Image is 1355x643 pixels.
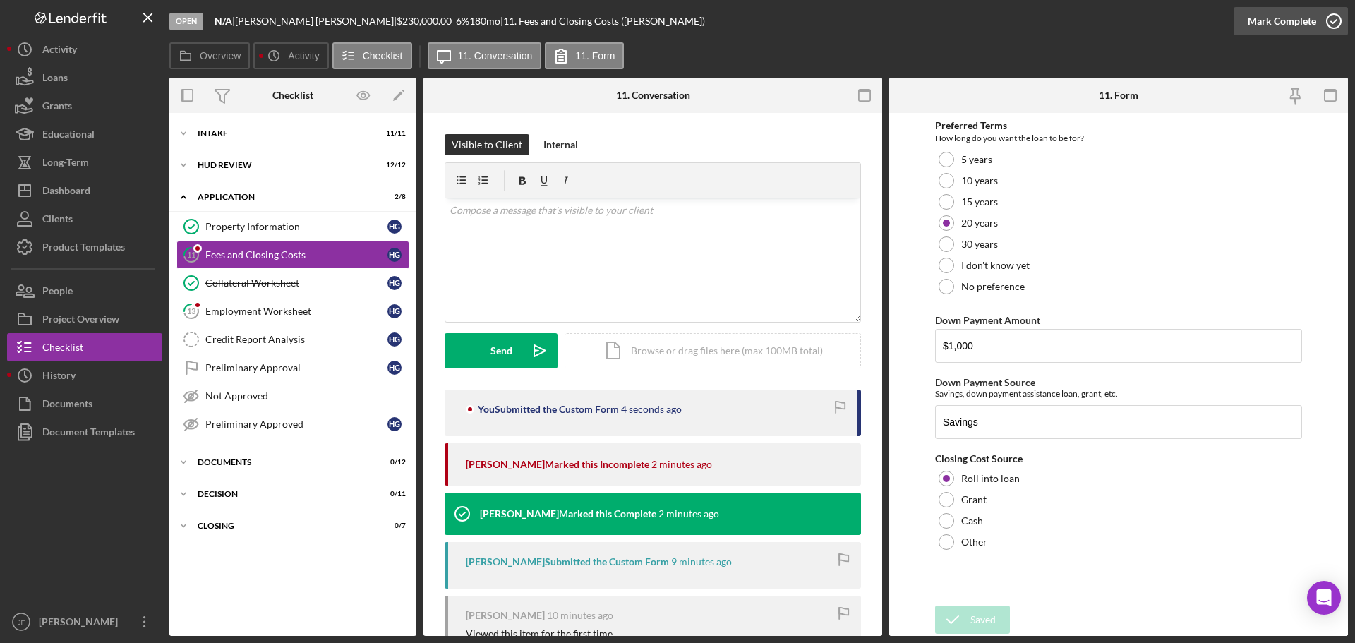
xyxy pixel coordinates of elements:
[42,35,77,67] div: Activity
[961,494,987,505] label: Grant
[35,608,127,639] div: [PERSON_NAME]
[42,176,90,208] div: Dashboard
[7,277,162,305] button: People
[7,205,162,233] button: Clients
[205,362,387,373] div: Preliminary Approval
[380,522,406,530] div: 0 / 7
[387,304,402,318] div: H G
[187,250,195,259] tspan: 11
[466,556,669,567] div: [PERSON_NAME] Submitted the Custom Form
[466,628,615,639] div: Viewed this item for the first time.
[387,276,402,290] div: H G
[961,175,998,186] label: 10 years
[205,249,387,260] div: Fees and Closing Costs
[480,508,656,519] div: [PERSON_NAME] Marked this Complete
[935,120,1302,131] div: Preferred Terms
[1248,7,1316,35] div: Mark Complete
[428,42,542,69] button: 11. Conversation
[42,148,89,180] div: Long-Term
[205,277,387,289] div: Collateral Worksheet
[616,90,690,101] div: 11. Conversation
[332,42,412,69] button: Checklist
[961,281,1025,292] label: No preference
[176,212,409,241] a: Property InformationHG
[445,134,529,155] button: Visible to Client
[961,154,992,165] label: 5 years
[466,459,649,470] div: [PERSON_NAME] Marked this Incomplete
[7,305,162,333] button: Project Overview
[961,536,987,548] label: Other
[7,418,162,446] button: Document Templates
[7,176,162,205] a: Dashboard
[543,134,578,155] div: Internal
[547,610,613,621] time: 2025-08-21 16:19
[445,333,558,368] button: Send
[198,193,371,201] div: Application
[935,388,1302,399] div: Savings, down payment assistance loan, grant, etc.
[176,410,409,438] a: Preliminary ApprovedHG
[961,217,998,229] label: 20 years
[490,333,512,368] div: Send
[7,390,162,418] button: Documents
[200,50,241,61] label: Overview
[288,50,319,61] label: Activity
[198,522,371,530] div: Closing
[500,16,705,27] div: | 11. Fees and Closing Costs ([PERSON_NAME])
[42,64,68,95] div: Loans
[1234,7,1348,35] button: Mark Complete
[176,297,409,325] a: 13Employment WorksheetHG
[935,314,1040,326] label: Down Payment Amount
[198,490,371,498] div: Decision
[380,129,406,138] div: 11 / 11
[387,248,402,262] div: H G
[380,161,406,169] div: 12 / 12
[42,390,92,421] div: Documents
[935,453,1302,464] div: Closing Cost Source
[935,131,1302,145] div: How long do you want the loan to be for?
[961,196,998,208] label: 15 years
[42,205,73,236] div: Clients
[456,16,469,27] div: 6 %
[169,42,250,69] button: Overview
[235,16,397,27] div: [PERSON_NAME] [PERSON_NAME] |
[7,120,162,148] a: Educational
[469,16,500,27] div: 180 mo
[7,35,162,64] button: Activity
[176,269,409,297] a: Collateral WorksheetHG
[176,325,409,354] a: Credit Report AnalysisHG
[215,16,235,27] div: |
[7,233,162,261] button: Product Templates
[961,473,1020,484] label: Roll into loan
[187,306,195,316] tspan: 13
[42,305,119,337] div: Project Overview
[1307,581,1341,615] div: Open Intercom Messenger
[478,404,619,415] div: You Submitted the Custom Form
[198,458,371,467] div: Documents
[7,64,162,92] button: Loans
[458,50,533,61] label: 11. Conversation
[363,50,403,61] label: Checklist
[42,120,95,152] div: Educational
[658,508,719,519] time: 2025-08-21 16:27
[205,221,387,232] div: Property Information
[42,333,83,365] div: Checklist
[621,404,682,415] time: 2025-08-21 16:29
[545,42,624,69] button: 11. Form
[205,334,387,345] div: Credit Report Analysis
[536,134,585,155] button: Internal
[7,333,162,361] a: Checklist
[961,239,998,250] label: 30 years
[935,606,1010,634] button: Saved
[970,606,996,634] div: Saved
[7,92,162,120] button: Grants
[176,382,409,410] a: Not Approved
[215,15,232,27] b: N/A
[7,608,162,636] button: JF[PERSON_NAME]
[380,193,406,201] div: 2 / 8
[935,376,1035,388] label: Down Payment Source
